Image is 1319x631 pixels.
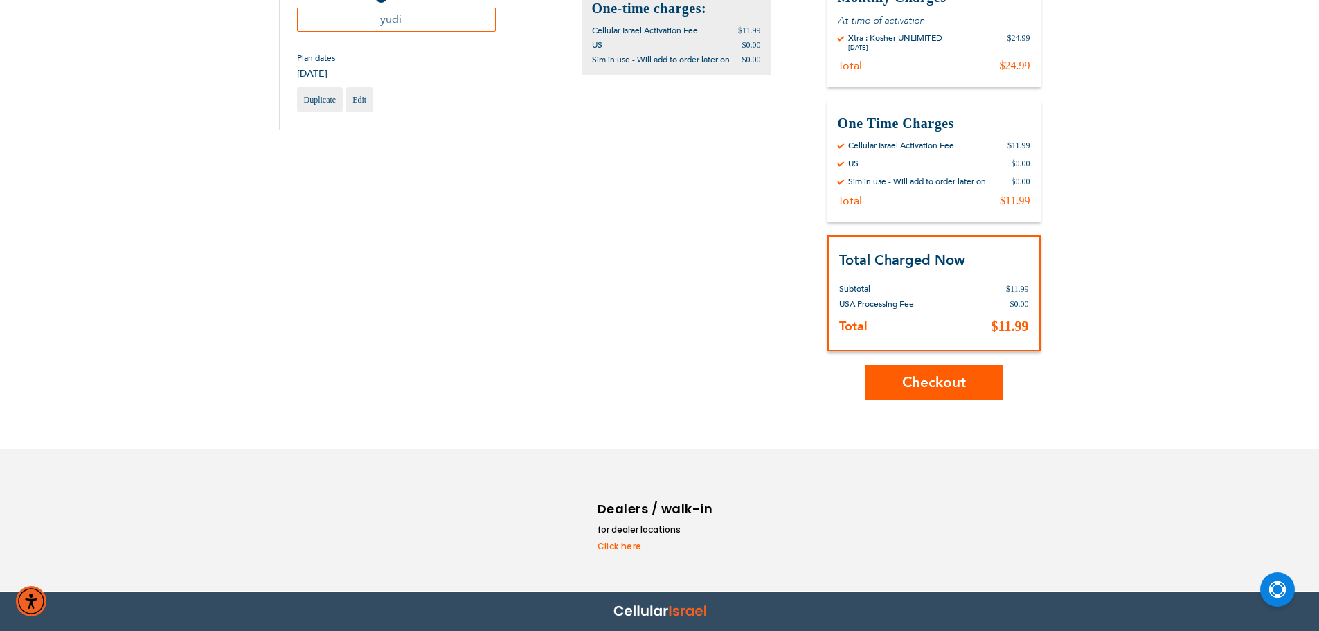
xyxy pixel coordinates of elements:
span: $0.00 [1010,299,1029,309]
h3: One Time Charges [838,114,1030,133]
span: $11.99 [738,26,761,35]
div: Total [838,194,862,208]
div: Accessibility Menu [16,586,46,616]
span: Sim in use - Will add to order later on [592,54,730,65]
div: $0.00 [1012,158,1030,169]
span: Duplicate [304,95,337,105]
div: [DATE] - - [848,44,942,52]
span: Cellular Israel Activation Fee [592,25,698,36]
span: $0.00 [742,55,761,64]
span: Edit [352,95,366,105]
strong: Total Charged Now [839,251,965,269]
span: $0.00 [742,40,761,50]
div: Total [838,59,862,73]
a: Edit [346,87,373,112]
span: $11.99 [1006,284,1029,294]
span: $11.99 [992,319,1029,334]
span: USA Processing Fee [839,299,914,310]
span: [DATE] [297,67,335,80]
span: Plan dates [297,53,335,64]
div: $24.99 [1000,59,1030,73]
div: Sim in use - Will add to order later on [848,176,986,187]
div: $11.99 [1000,194,1030,208]
div: $24.99 [1007,33,1030,52]
li: for dealer locations [598,523,715,537]
strong: Total [839,318,868,335]
button: Checkout [865,365,1003,400]
div: Cellular Israel Activation Fee [848,140,954,151]
div: Xtra : Kosher UNLIMITED [848,33,942,44]
span: US [592,39,602,51]
h6: Dealers / walk-in [598,499,715,519]
a: Click here [598,540,715,553]
p: At time of activation [838,14,1030,27]
div: $11.99 [1007,140,1030,151]
div: US [848,158,859,169]
span: Checkout [902,373,966,393]
th: Subtotal [839,271,966,296]
a: Duplicate [297,87,343,112]
div: $0.00 [1012,176,1030,187]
